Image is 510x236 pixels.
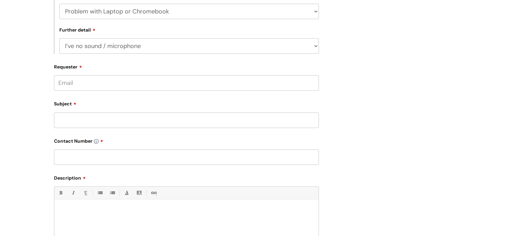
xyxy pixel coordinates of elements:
[54,62,319,70] label: Requester
[54,136,319,144] label: Contact Number
[149,189,158,197] a: Link
[69,189,77,197] a: Italic (Ctrl-I)
[108,189,116,197] a: 1. Ordered List (Ctrl-Shift-8)
[81,189,90,197] a: Underline(Ctrl-U)
[54,99,319,107] label: Subject
[59,26,96,33] label: Further detail
[56,189,65,197] a: Bold (Ctrl-B)
[94,139,99,144] img: info-icon.svg
[135,189,143,197] a: Back Color
[54,75,319,91] input: Email
[122,189,131,197] a: Font Color
[96,189,104,197] a: • Unordered List (Ctrl-Shift-7)
[54,173,319,181] label: Description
